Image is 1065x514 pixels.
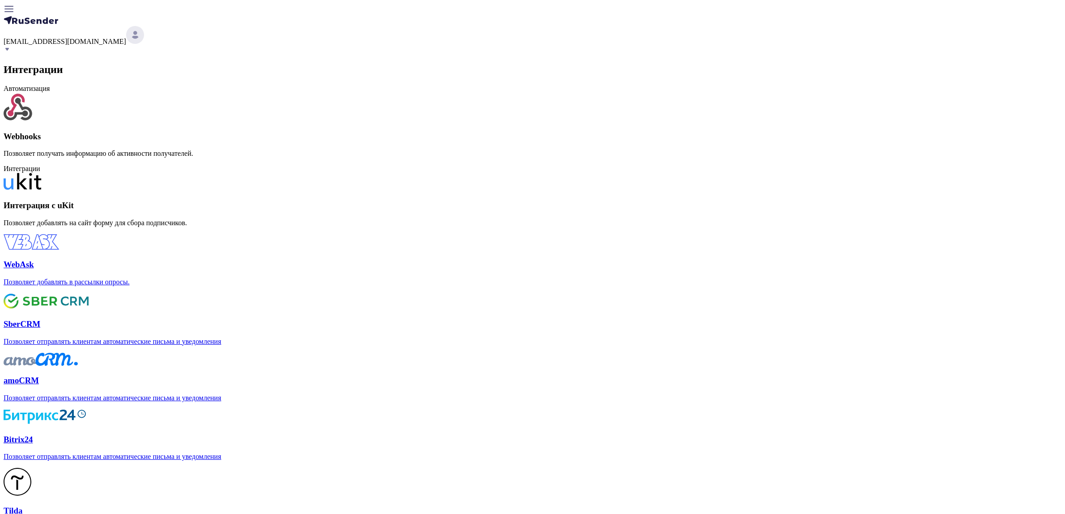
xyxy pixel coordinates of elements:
span: [EMAIL_ADDRESS][DOMAIN_NAME] [4,38,126,45]
h2: Интеграции [4,64,1061,76]
a: Интеграция с uKitПозволяет добавлять на сайт форму для сбора подписчиков. [4,173,1061,227]
h3: Интеграция с uKit [4,201,1061,210]
p: Позволяет отправлять клиентам автоматические письма и уведомления [4,453,1061,461]
p: Позволяет добавлять на сайт форму для сбора подписчиков. [4,219,1061,227]
p: Позволяет отправлять клиентам автоматические письма и уведомления [4,338,1061,346]
h3: amoCRM [4,376,1061,385]
h3: Bitrix24 [4,435,1061,445]
h3: SberCRM [4,319,1061,329]
a: amoCRMПозволяет отправлять клиентам автоматические письма и уведомления [4,353,1061,402]
p: Позволяет добавлять в рассылки опросы. [4,278,1061,286]
div: Автоматизация [4,85,1061,93]
a: WebAskПозволяет добавлять в рассылки опросы. [4,234,1061,286]
div: Интеграции [4,165,1061,173]
h3: WebAsk [4,260,1061,270]
p: Позволяет отправлять клиентам автоматические письма и уведомления [4,394,1061,402]
a: SberCRMПозволяет отправлять клиентам автоматические письма и уведомления [4,293,1061,345]
h3: Webhooks [4,132,1061,141]
a: Bitrix24Позволяет отправлять клиентам автоматические письма и уведомления [4,409,1061,461]
a: WebhooksПозволяет получать информацию об активности получателей. [4,93,1061,158]
p: Позволяет получать информацию об активности получателей. [4,150,1061,158]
